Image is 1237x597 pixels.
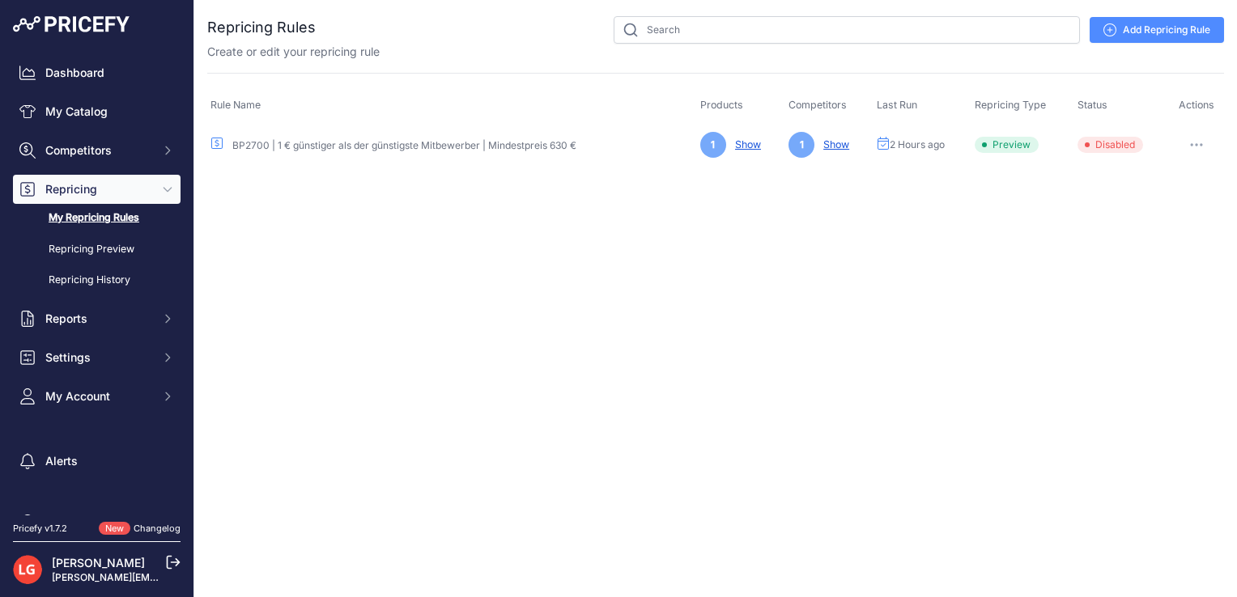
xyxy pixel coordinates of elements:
a: Show [817,138,849,150]
span: My Account [45,388,151,404]
img: Pricefy Logo [13,16,130,32]
a: My Catalog [13,97,181,126]
a: My Repricing Rules [13,204,181,232]
span: Status [1078,99,1107,111]
a: Show [729,138,761,150]
a: Alerts [13,447,181,476]
button: Settings [13,343,181,372]
h2: Repricing Rules [207,16,316,39]
span: 2 Hours ago [890,138,945,151]
button: Reports [13,304,181,333]
span: Settings [45,349,151,366]
a: Repricing History [13,266,181,294]
span: Products [700,99,743,111]
span: New [99,522,130,536]
a: Add Repricing Rule [1090,17,1224,43]
a: BP2700 | 1 € günstiger als der günstigste Mitbewerber | Mindestpreis 630 € [232,139,576,151]
span: Competitors [789,99,847,111]
button: Repricing [13,175,181,204]
span: Rule Name [210,99,261,111]
a: [PERSON_NAME][EMAIL_ADDRESS][DOMAIN_NAME] [52,571,301,583]
span: 1 [700,132,726,158]
span: Last Run [877,99,917,111]
span: Competitors [45,142,151,159]
nav: Sidebar [13,58,181,537]
a: Changelog [134,523,181,534]
span: Repricing [45,181,151,197]
input: Search [614,16,1080,44]
span: Actions [1179,99,1214,111]
button: My Account [13,382,181,411]
span: Reports [45,311,151,327]
a: [PERSON_NAME] [52,556,145,569]
p: Create or edit your repricing rule [207,44,380,60]
span: 1 [789,132,814,158]
span: Disabled [1078,137,1143,153]
button: Competitors [13,136,181,165]
div: Pricefy v1.7.2 [13,522,67,536]
a: Repricing Preview [13,235,181,264]
a: Suggest a feature [13,508,181,537]
span: Repricing Type [975,99,1046,111]
span: Preview [975,137,1039,153]
a: Dashboard [13,58,181,87]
